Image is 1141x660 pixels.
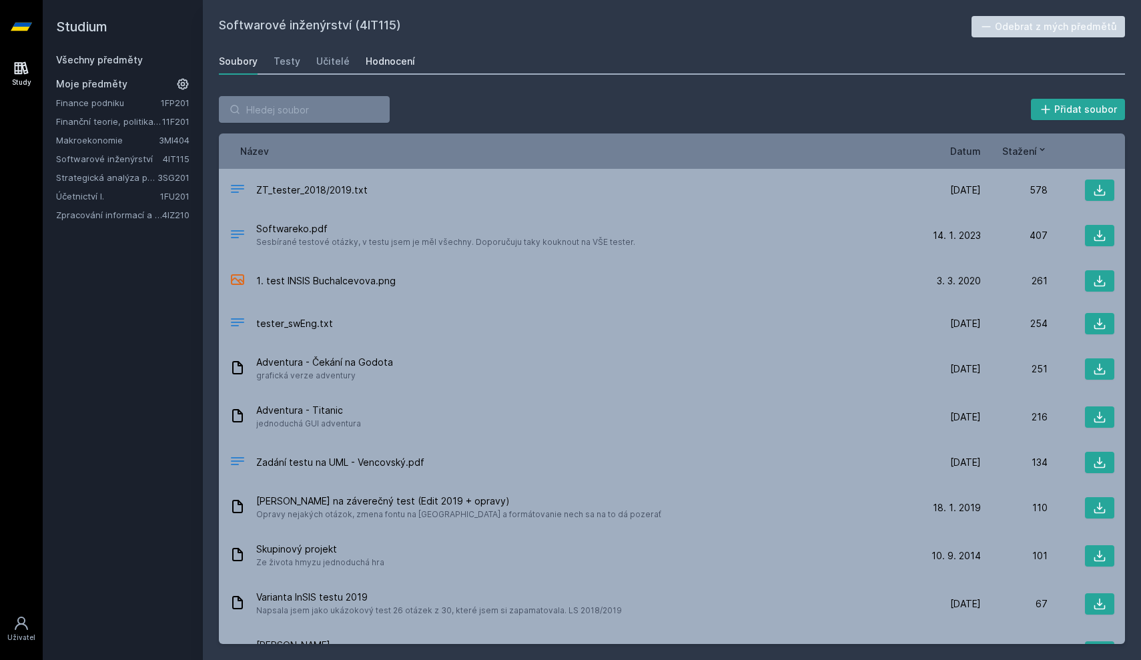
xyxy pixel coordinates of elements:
[981,229,1048,242] div: 407
[230,314,246,334] div: TXT
[316,55,350,68] div: Učitelé
[56,133,159,147] a: Makroekonomie
[316,48,350,75] a: Učitelé
[56,115,162,128] a: Finanční teorie, politika a instituce
[7,633,35,643] div: Uživatel
[56,152,163,166] a: Softwarové inženýrství
[159,135,189,145] a: 3MI404
[256,236,635,249] span: Sesbírané testové otázky, v testu jsem je měl všechny. Doporučuju taky kouknout na VŠE tester.
[162,210,189,220] a: 4IZ210
[256,639,504,652] span: [PERSON_NAME]
[56,171,157,184] a: Strategická analýza pro informatiky a statistiky
[162,116,189,127] a: 11F201
[256,356,393,369] span: Adventura - Čekání na Godota
[256,317,333,330] span: tester_swEng.txt
[981,549,1048,563] div: 101
[981,410,1048,424] div: 216
[981,456,1048,469] div: 134
[3,53,40,94] a: Study
[219,55,258,68] div: Soubory
[256,274,396,288] span: 1. test INSIS Buchalcevova.png
[256,604,622,617] span: Napsala jsem jako ukázokový test 26 otázek z 30, které jsem si zapamatovala. LS 2018/2019
[230,272,246,291] div: PNG
[972,16,1126,37] button: Odebrat z mých předmětů
[950,456,981,469] span: [DATE]
[981,597,1048,611] div: 67
[219,16,972,37] h2: Softwarové inženýrství (4IT115)
[950,317,981,330] span: [DATE]
[1031,99,1126,120] button: Přidat soubor
[219,96,390,123] input: Hledej soubor
[256,508,661,521] span: Opravy nejakých otázok, zmena fontu na [GEOGRAPHIC_DATA] a formátovanie nech sa na to dá pozerať
[950,597,981,611] span: [DATE]
[256,543,384,556] span: Skupinový projekt
[366,55,415,68] div: Hodnocení
[1002,144,1037,158] span: Stažení
[230,226,246,246] div: PDF
[157,172,189,183] a: 3SG201
[950,144,981,158] button: Datum
[3,609,40,649] a: Uživatel
[933,229,981,242] span: 14. 1. 2023
[161,97,189,108] a: 1FP201
[937,274,981,288] span: 3. 3. 2020
[256,222,635,236] span: Softwareko.pdf
[256,556,384,569] span: Ze života hmyzu jednoduchá hra
[256,591,622,604] span: Varianta InSIS testu 2019
[230,453,246,472] div: PDF
[366,48,415,75] a: Hodnocení
[56,54,143,65] a: Všechny předměty
[981,274,1048,288] div: 261
[950,362,981,376] span: [DATE]
[274,48,300,75] a: Testy
[950,410,981,424] span: [DATE]
[56,190,160,203] a: Účetnictví I.
[256,417,361,430] span: jednoduchá GUI adventura
[950,184,981,197] span: [DATE]
[12,77,31,87] div: Study
[1002,144,1048,158] button: Stažení
[240,144,269,158] button: Název
[256,369,393,382] span: grafická verze adventury
[230,181,246,200] div: TXT
[981,501,1048,515] div: 110
[256,494,661,508] span: [PERSON_NAME] na záverečný test (Edit 2019 + opravy)
[56,96,161,109] a: Finance podniku
[256,404,361,417] span: Adventura - Titanic
[56,77,127,91] span: Moje předměty
[931,549,981,563] span: 10. 9. 2014
[981,362,1048,376] div: 251
[981,317,1048,330] div: 254
[933,501,981,515] span: 18. 1. 2019
[256,456,424,469] span: Zadání testu na UML - Vencovský.pdf
[219,48,258,75] a: Soubory
[981,184,1048,197] div: 578
[56,208,162,222] a: Zpracování informací a znalostí
[160,191,189,202] a: 1FU201
[274,55,300,68] div: Testy
[163,153,189,164] a: 4IT115
[256,184,368,197] span: ZT_tester_2018/2019.txt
